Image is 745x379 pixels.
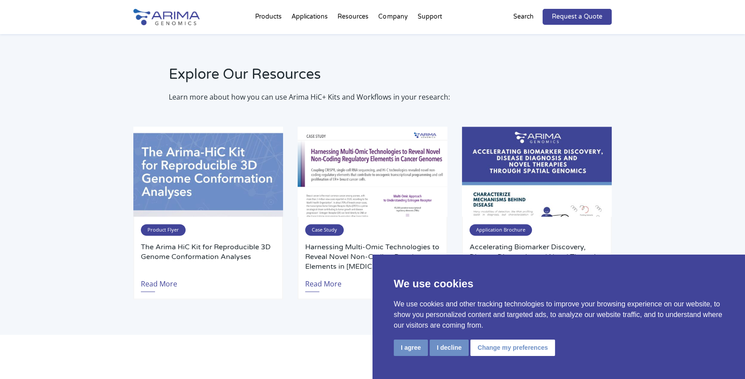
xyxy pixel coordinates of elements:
button: I decline [430,340,469,356]
input: Genome Assembly [196,124,202,129]
span: Gene Regulation [204,135,248,143]
span: Human Health [204,158,243,166]
span: Library Prep [10,181,43,189]
img: 4418CD88-DC4E-4A60-AD2C-33C90C3CCA82_1_201_a-500x300.jpeg [462,127,612,217]
p: We use cookies [394,276,724,292]
p: Search [513,11,534,23]
span: Structural Variant Discovery [204,169,278,177]
a: Request a Quote [543,9,612,25]
span: Other [204,181,220,189]
input: High Coverage Hi-C [2,147,8,152]
span: Hi-C [10,123,21,131]
button: I agree [394,340,428,356]
span: High Coverage Hi-C [10,146,61,154]
input: Hi-C [2,124,8,129]
a: Read More [141,271,177,292]
span: Product Flyer [141,224,186,236]
a: Harnessing Multi-Omic Technologies to Reveal Novel Non-Coding Regulatory Elements in [MEDICAL_DAT... [305,242,440,271]
input: Structural Variant Discovery [196,170,202,175]
input: Gene Regulation [196,135,202,141]
span: Single-Cell Methyl-3C [10,169,65,177]
button: Change my preferences [470,340,555,356]
input: Capture Hi-C [2,135,8,141]
span: Application Brochure [470,224,532,236]
a: Read More [305,271,341,292]
input: Epigenetics [196,147,202,152]
input: Arima Bioinformatics Platform [2,193,8,198]
span: Capture Hi-C [10,135,44,143]
h2: Explore Our Resources [169,65,485,91]
span: Other [10,204,26,212]
span: State [194,73,208,81]
span: Epigenetics [204,146,234,154]
span: What is your area of interest? [194,109,272,117]
input: Library Prep [2,181,8,187]
input: Hi-C for FFPE [2,158,8,164]
span: Hi-C for FFPE [10,158,44,166]
span: Genome Assembly [204,123,253,131]
a: Accelerating Biomarker Discovery, Disease Diagnosis, and Novel Therapies Through Spatial Genomics [470,242,604,271]
a: The Arima HiC Kit for Reproducible 3D Genome Conformation Analyses [141,242,275,271]
img: Image_Case-Study-Harnessing-Multi-Omic-Technologies-to-Reveal-Novel-Non-Coding-Regulatory-Element... [298,127,447,217]
p: Learn more about how you can use Arima HiC+ Kits and Workflows in your research: [169,91,485,103]
span: Arima Bioinformatics Platform [10,192,89,200]
input: Human Health [196,158,202,164]
input: Other [196,181,202,187]
span: Last name [194,0,221,8]
img: Arima-Genomics-logo [133,9,200,25]
span: Case Study [305,224,344,236]
input: Other [2,204,8,210]
img: 97096D51-2AF2-43A4-8914-FEAA8710CD38_1_201_a-500x300.jpeg [133,127,283,217]
input: Single-Cell Methyl-3C [2,170,8,175]
p: We use cookies and other tracking technologies to improve your browsing experience on our website... [394,299,724,331]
